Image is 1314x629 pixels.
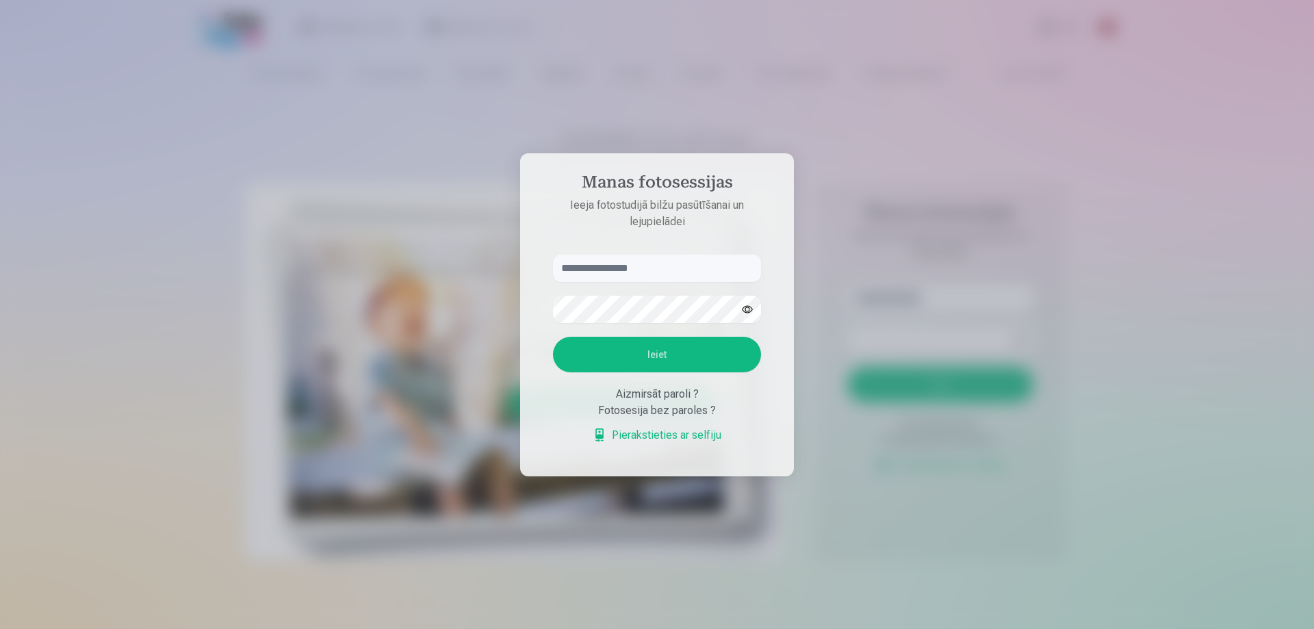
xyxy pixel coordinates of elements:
[593,427,721,444] a: Pierakstieties ar selfiju
[553,337,761,372] button: Ieiet
[539,197,775,230] p: Ieeja fotostudijā bilžu pasūtīšanai un lejupielādei
[553,402,761,419] div: Fotosesija bez paroles ?
[553,386,761,402] div: Aizmirsāt paroli ?
[539,172,775,197] h4: Manas fotosessijas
